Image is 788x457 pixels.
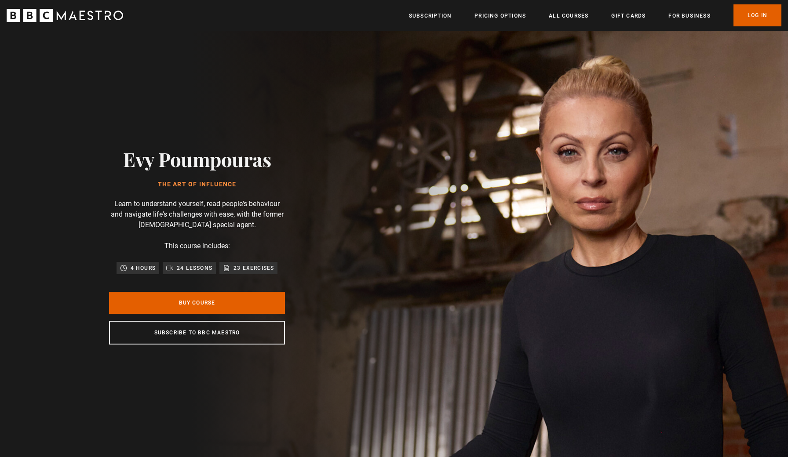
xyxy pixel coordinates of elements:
[7,9,123,22] svg: BBC Maestro
[409,11,452,20] a: Subscription
[109,321,285,345] a: Subscribe to BBC Maestro
[109,199,285,230] p: Learn to understand yourself, read people's behaviour and navigate life's challenges with ease, w...
[409,4,781,26] nav: Primary
[611,11,646,20] a: Gift Cards
[131,264,156,272] p: 4 hours
[668,11,710,20] a: For business
[109,292,285,314] a: Buy Course
[733,4,781,26] a: Log In
[123,181,271,188] h1: The Art of Influence
[123,148,271,170] h2: Evy Poumpouras
[474,11,526,20] a: Pricing Options
[233,264,274,272] p: 23 exercises
[549,11,588,20] a: All Courses
[177,264,212,272] p: 24 lessons
[164,241,230,251] p: This course includes:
